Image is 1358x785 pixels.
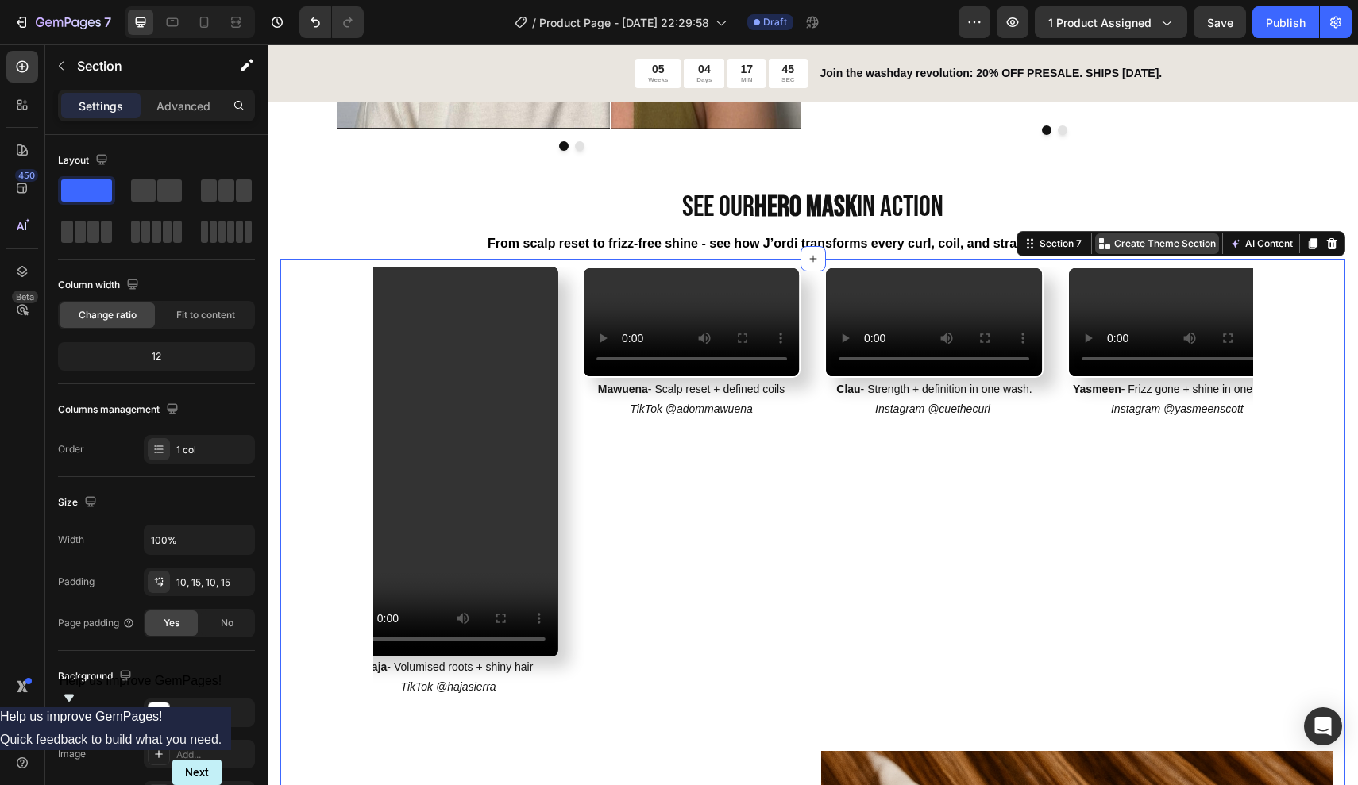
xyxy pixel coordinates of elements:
[1194,6,1246,38] button: Save
[15,169,38,182] div: 450
[362,358,484,371] i: TikTok @adommawuena
[71,222,291,612] video: Video
[763,15,787,29] span: Draft
[299,6,364,38] div: Undo/Redo
[847,192,948,206] p: Create Theme Section
[69,142,1022,183] h2: See our in action
[843,358,976,371] i: Instagram @yasmeenscott
[558,224,774,332] video: Video
[769,192,817,206] div: Section 7
[801,224,1017,332] video: Video
[316,335,532,375] p: - Scalp reset + defined coils
[220,192,870,206] span: From scalp reset to frizz-free shine - see how J’ordi transforms every curl, coil, and strand in ...
[58,575,95,589] div: Padding
[60,674,222,707] button: Show survey - Help us improve GemPages!
[558,335,774,375] p: - Strength + definition in one wash.
[96,617,120,629] strong: Haja
[291,97,301,106] button: Dot
[487,145,589,180] strong: hero mask
[608,358,723,371] i: Instagram @cuethecurl
[79,98,123,114] p: Settings
[307,97,317,106] button: Dot
[959,190,1028,209] button: AI Content
[1207,16,1233,29] span: Save
[1304,707,1342,745] div: Open Intercom Messenger
[268,44,1358,785] iframe: Design area
[176,575,251,590] div: 10, 15, 10, 15
[145,525,254,554] input: Auto
[58,442,84,456] div: Order
[61,345,252,367] div: 12
[1266,14,1306,31] div: Publish
[164,616,179,630] span: Yes
[774,81,784,90] button: Dot
[221,616,233,630] span: No
[176,443,251,457] div: 1 col
[1252,6,1319,38] button: Publish
[58,150,111,171] div: Layout
[58,616,135,630] div: Page padding
[58,533,84,547] div: Width
[790,81,800,90] button: Dot
[133,637,228,649] i: TikTok @hajasierra
[316,224,532,332] video: Video
[1048,14,1152,31] span: 1 product assigned
[6,6,118,38] button: 7
[569,338,592,351] strong: Clau
[79,308,137,322] span: Change ratio
[58,399,182,421] div: Columns management
[73,614,289,653] p: - Volumised roots + shiny hair
[12,291,38,303] div: Beta
[539,14,709,31] span: Product Page - [DATE] 22:29:58
[801,335,1017,375] p: - Frizz gone + shine in one wash
[156,98,210,114] p: Advanced
[77,56,207,75] p: Section
[60,674,222,687] span: Help us improve GemPages!
[532,14,536,31] span: /
[58,275,142,296] div: Column width
[176,308,235,322] span: Fit to content
[1035,6,1187,38] button: 1 product assigned
[58,666,135,687] div: Background
[330,338,380,351] strong: Mawuena
[58,492,100,514] div: Size
[104,13,111,32] p: 7
[805,338,854,351] strong: Yasmeen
